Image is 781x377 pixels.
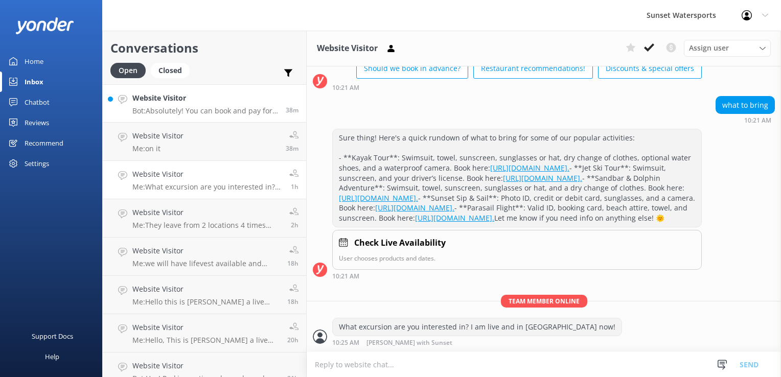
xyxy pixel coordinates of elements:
[25,133,63,153] div: Recommend
[375,203,454,213] a: [URL][DOMAIN_NAME].
[332,273,359,279] strong: 10:21 AM
[332,84,702,91] div: Sep 20 2025 09:21am (UTC -05:00) America/Cancun
[339,193,418,203] a: [URL][DOMAIN_NAME].
[132,245,280,256] h4: Website Visitor
[103,161,306,199] a: Website VisitorMe:What excursion are you interested in? I am live and in [GEOGRAPHIC_DATA] now!1h
[332,85,359,91] strong: 10:21 AM
[103,84,306,123] a: Website VisitorBot:Absolutely! You can book and pay for your sister-in-law and her friend to go o...
[132,284,280,295] h4: Website Visitor
[151,64,195,76] a: Closed
[132,182,282,192] p: Me: What excursion are you interested in? I am live and in [GEOGRAPHIC_DATA] now!
[333,129,701,226] div: Sure thing! Here's a quick rundown of what to bring for some of our popular activities: - **Kayak...
[103,199,306,238] a: Website VisitorMe:They leave from 2 locations 4 times perr day. When are you coming to [GEOGRAPHI...
[132,106,278,115] p: Bot: Absolutely! You can book and pay for your sister-in-law and her friend to go on the cruise e...
[716,97,774,114] div: what to bring
[132,207,282,218] h4: Website Visitor
[132,221,282,230] p: Me: They leave from 2 locations 4 times perr day. When are you coming to [GEOGRAPHIC_DATA]?
[132,92,278,104] h4: Website Visitor
[25,72,43,92] div: Inbox
[132,130,183,142] h4: Website Visitor
[110,64,151,76] a: Open
[332,272,702,279] div: Sep 20 2025 09:21am (UTC -05:00) America/Cancun
[32,326,73,346] div: Support Docs
[25,51,43,72] div: Home
[501,295,587,308] span: Team member online
[103,276,306,314] a: Website VisitorMe:Hello this is [PERSON_NAME] a live agent from [GEOGRAPHIC_DATA], the Sunset Sip...
[366,340,452,346] span: [PERSON_NAME] with Sunset
[110,38,298,58] h2: Conversations
[286,106,298,114] span: Sep 20 2025 09:48am (UTC -05:00) America/Cancun
[332,340,359,346] strong: 10:25 AM
[473,58,593,79] button: Restaurant recommendations!
[490,163,569,173] a: [URL][DOMAIN_NAME].
[291,221,298,229] span: Sep 20 2025 07:58am (UTC -05:00) America/Cancun
[132,322,280,333] h4: Website Visitor
[45,346,59,367] div: Help
[25,92,50,112] div: Chatbot
[684,40,771,56] div: Assign User
[132,297,280,307] p: Me: Hello this is [PERSON_NAME] a live agent from [GEOGRAPHIC_DATA], the Sunset Sip and Sail depa...
[317,42,378,55] h3: Website Visitor
[103,123,306,161] a: Website VisitorMe:on it38m
[25,153,49,174] div: Settings
[744,117,771,124] strong: 10:21 AM
[287,259,298,268] span: Sep 19 2025 04:07pm (UTC -05:00) America/Cancun
[291,182,298,191] span: Sep 20 2025 09:25am (UTC -05:00) America/Cancun
[15,17,74,34] img: yonder-white-logo.png
[103,314,306,352] a: Website VisitorMe:Hello, This is [PERSON_NAME] a live Sunset Watersports agent, have you booked y...
[132,259,280,268] p: Me: we will have lifevest available and professional crew on board
[354,237,446,250] h4: Check Live Availability
[689,42,729,54] span: Assign user
[132,360,280,371] h4: Website Visitor
[356,58,468,79] button: Should we book in advance?
[110,63,146,78] div: Open
[716,116,775,124] div: Sep 20 2025 09:21am (UTC -05:00) America/Cancun
[151,63,190,78] div: Closed
[287,297,298,306] span: Sep 19 2025 03:58pm (UTC -05:00) America/Cancun
[132,144,183,153] p: Me: on it
[286,144,298,153] span: Sep 20 2025 09:48am (UTC -05:00) America/Cancun
[415,213,494,223] a: [URL][DOMAIN_NAME].
[333,318,622,336] div: What excursion are you interested in? I am live and in [GEOGRAPHIC_DATA] now!
[25,112,49,133] div: Reviews
[287,336,298,344] span: Sep 19 2025 01:30pm (UTC -05:00) America/Cancun
[598,58,702,79] button: Discounts & special offers
[339,253,695,263] p: User chooses products and dates.
[503,173,582,183] a: [URL][DOMAIN_NAME].
[332,339,622,346] div: Sep 20 2025 09:25am (UTC -05:00) America/Cancun
[132,336,280,345] p: Me: Hello, This is [PERSON_NAME] a live Sunset Watersports agent, have you booked your trip with ...
[132,169,282,180] h4: Website Visitor
[103,238,306,276] a: Website VisitorMe:we will have lifevest available and professional crew on board18h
